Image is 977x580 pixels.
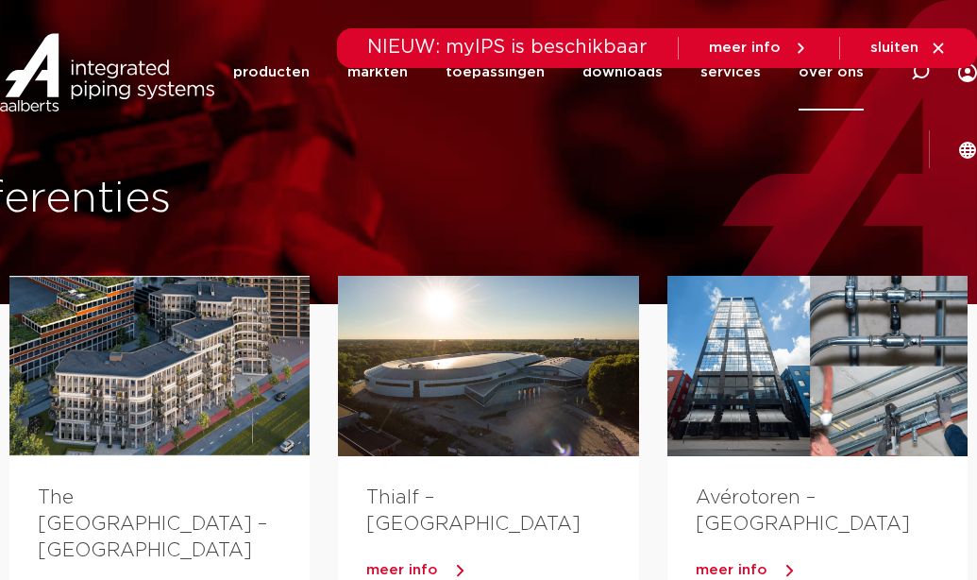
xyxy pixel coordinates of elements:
[366,488,581,534] a: Thialf – [GEOGRAPHIC_DATA]
[870,41,918,55] span: sluiten
[696,488,910,534] a: Avérotoren – [GEOGRAPHIC_DATA]
[38,488,267,560] a: The [GEOGRAPHIC_DATA] – [GEOGRAPHIC_DATA]
[799,34,864,111] a: over ons
[446,34,545,111] a: toepassingen
[367,38,648,57] span: NIEUW: myIPS is beschikbaar
[700,34,761,111] a: services
[696,563,767,577] span: meer info
[870,40,947,57] a: sluiten
[709,41,781,55] span: meer info
[366,563,438,577] span: meer info
[709,40,809,57] a: meer info
[233,34,864,111] nav: Menu
[233,34,310,111] a: producten
[958,34,977,111] div: my IPS
[347,34,408,111] a: markten
[582,34,663,111] a: downloads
